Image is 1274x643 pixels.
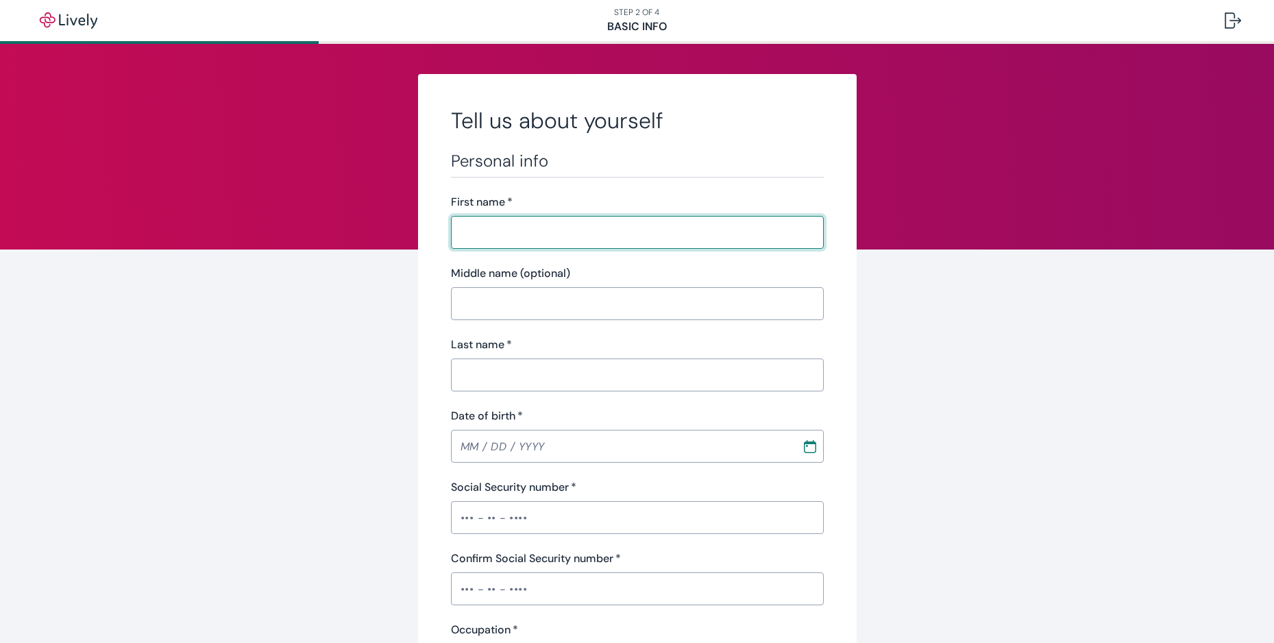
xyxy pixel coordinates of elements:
img: Lively [30,12,107,29]
label: Middle name (optional) [451,265,570,282]
svg: Calendar [803,439,817,453]
input: MM / DD / YYYY [451,433,792,460]
label: First name [451,194,513,210]
h3: Personal info [451,151,824,171]
input: ••• - •• - •••• [451,575,824,603]
label: Date of birth [451,408,523,424]
button: Log out [1214,4,1252,37]
label: Last name [451,337,512,353]
h2: Tell us about yourself [451,107,824,134]
button: Choose date [798,434,822,459]
label: Occupation [451,622,518,638]
label: Confirm Social Security number [451,550,621,567]
input: ••• - •• - •••• [451,504,824,531]
label: Social Security number [451,479,576,496]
